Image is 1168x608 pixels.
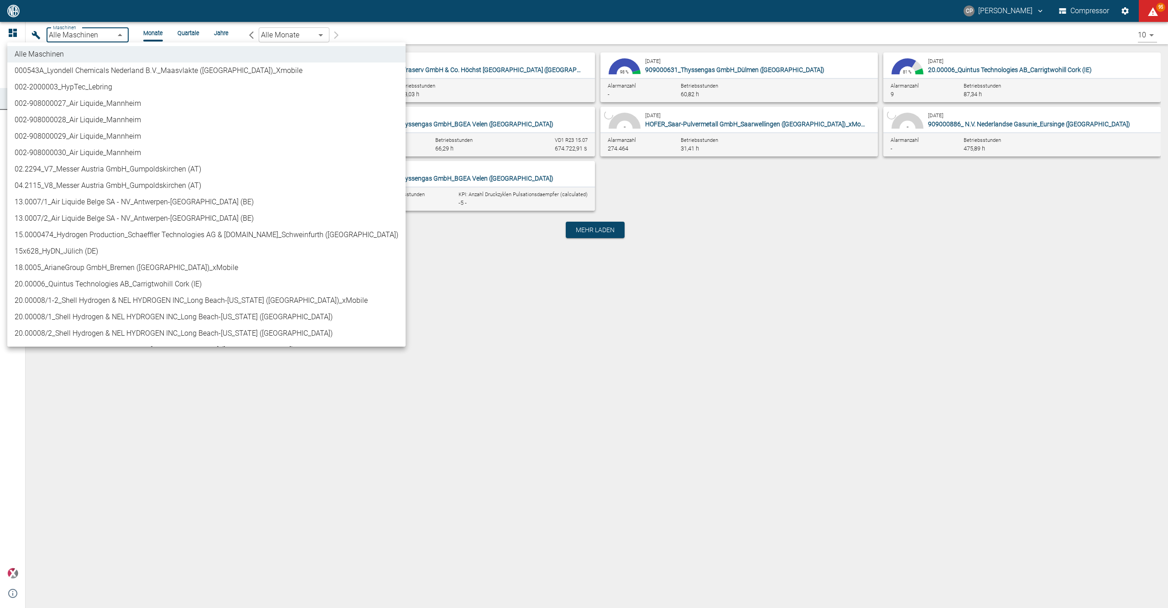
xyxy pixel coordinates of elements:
li: 02.2294_V7_Messer Austria GmbH_Gumpoldskirchen (AT) [7,161,406,177]
li: Alle Maschinen [7,46,406,62]
li: 15x628_HyDN_Jülich (DE) [7,243,406,260]
li: 002-2000003_HypTec_Lebring [7,79,406,95]
li: 002-908000029_Air Liquide_Mannheim [7,128,406,145]
li: 04.2115_V8_Messer Austria GmbH_Gumpoldskirchen (AT) [7,177,406,194]
li: 002-908000028_Air Liquide_Mannheim [7,112,406,128]
li: 002-908000027_Air Liquide_Mannheim [7,95,406,112]
li: 15.0000474_Hydrogen Production_Schaeffler Technologies AG & [DOMAIN_NAME]_Schweinfurth ([GEOGRAPH... [7,227,406,243]
li: 20.00008/2_Shell Hydrogen & NEL HYDROGEN INC_Long Beach-[US_STATE] ([GEOGRAPHIC_DATA]) [7,325,406,342]
li: 20.00008/1-2_Shell Hydrogen & NEL HYDROGEN INC_Long Beach-[US_STATE] ([GEOGRAPHIC_DATA])_xMobile [7,292,406,309]
li: 13.0007/1_Air Liquide Belge SA - NV_Antwerpen-[GEOGRAPHIC_DATA] (BE) [7,194,406,210]
li: 000543A_Lyondell Chemicals Nederland B.V._Maasvlakte ([GEOGRAPHIC_DATA])_Xmobile [7,62,406,79]
li: 20.00006_Quintus Technologies AB_Carrigtwohill Cork (IE) [7,276,406,292]
li: 18.0005_ArianeGroup GmbH_Bremen ([GEOGRAPHIC_DATA])_xMobile [7,260,406,276]
li: 002-908000030_Air Liquide_Mannheim [7,145,406,161]
li: 20.00011/1_Infraserv GmbH & Co. Höchst [GEOGRAPHIC_DATA] ([GEOGRAPHIC_DATA]) [7,342,406,358]
li: 13.0007/2_Air Liquide Belge SA - NV_Antwerpen-[GEOGRAPHIC_DATA] (BE) [7,210,406,227]
li: 20.00008/1_Shell Hydrogen & NEL HYDROGEN INC_Long Beach-[US_STATE] ([GEOGRAPHIC_DATA]) [7,309,406,325]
